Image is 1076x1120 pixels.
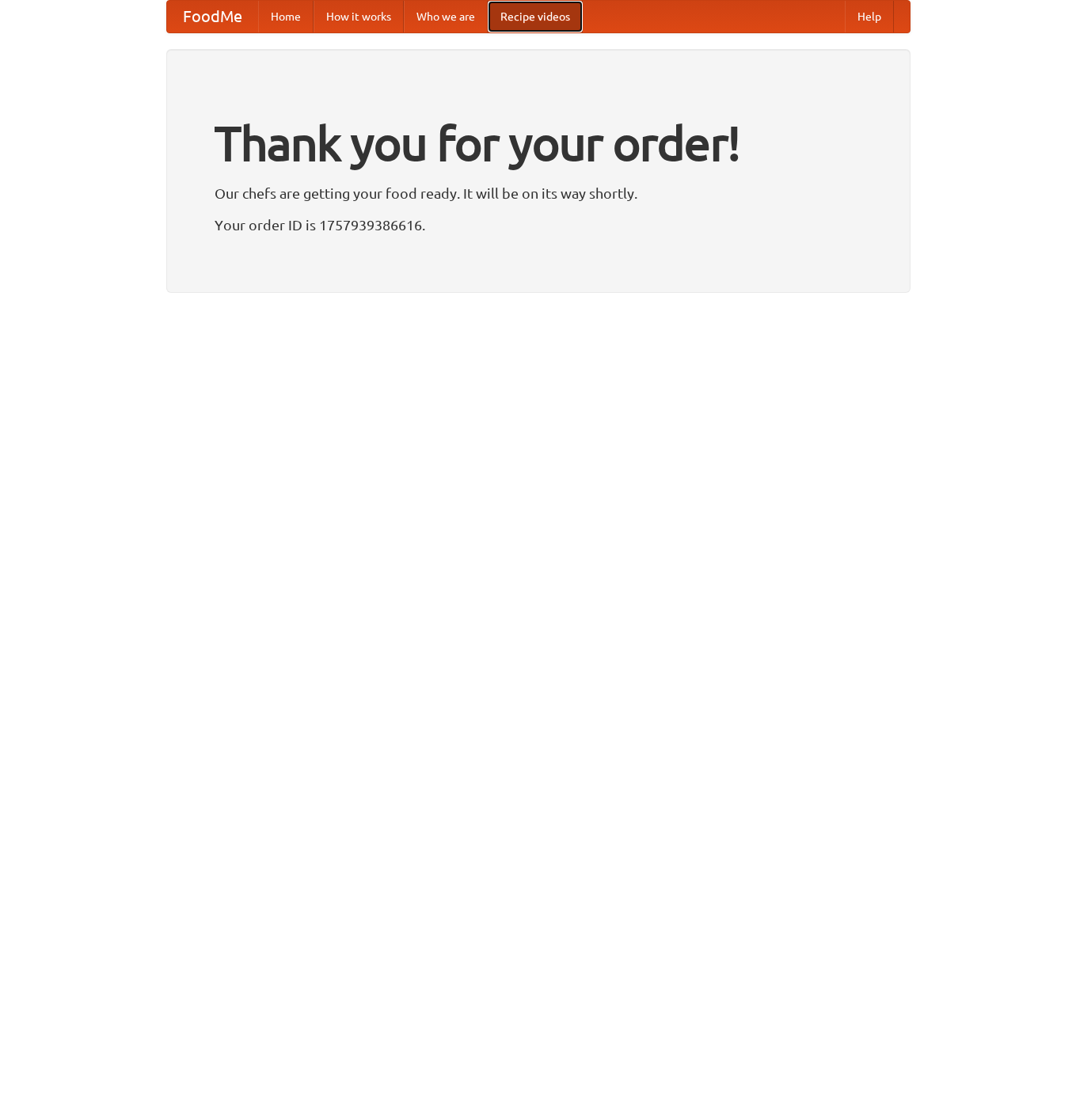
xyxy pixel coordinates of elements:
[215,213,862,237] p: Your order ID is 1757939386616.
[404,1,488,32] a: Who we are
[258,1,314,32] a: Home
[215,105,862,181] h1: Thank you for your order!
[215,181,862,205] p: Our chefs are getting your food ready. It will be on its way shortly.
[314,1,404,32] a: How it works
[845,1,894,32] a: Help
[167,1,258,32] a: FoodMe
[488,1,583,32] a: Recipe videos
